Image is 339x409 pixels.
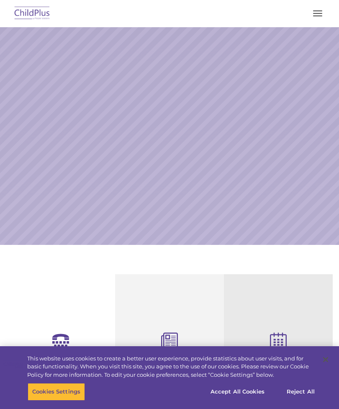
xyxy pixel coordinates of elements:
[275,383,327,401] button: Reject All
[28,383,85,401] button: Cookies Settings
[316,350,335,369] button: Close
[206,383,269,401] button: Accept All Cookies
[13,4,52,23] img: ChildPlus by Procare Solutions
[27,355,316,379] div: This website uses cookies to create a better user experience, provide statistics about user visit...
